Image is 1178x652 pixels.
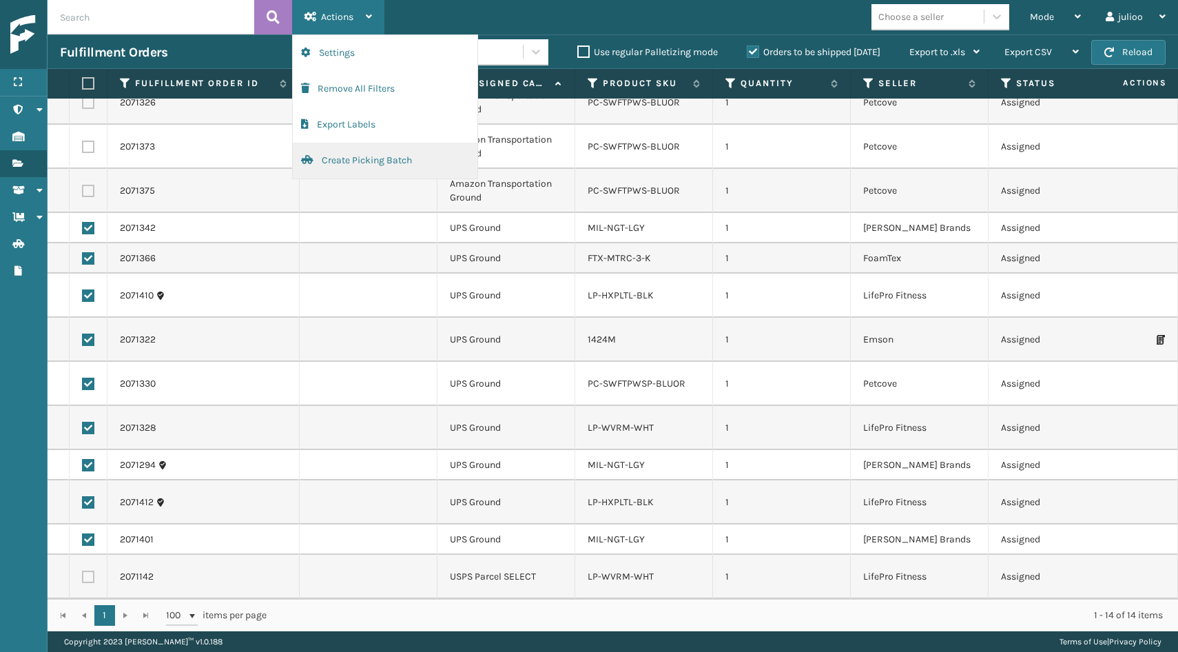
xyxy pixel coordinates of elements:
span: Export CSV [1004,46,1052,58]
td: UPS Ground [437,406,575,450]
span: Export to .xls [909,46,965,58]
td: Assigned [989,81,1126,125]
a: 2071366 [120,252,156,265]
td: Amazon Transportation Ground [437,169,575,213]
a: Privacy Policy [1109,637,1161,646]
button: Create Picking Batch [293,143,477,179]
td: Petcove [851,125,989,169]
td: FoamTex [851,243,989,274]
td: Assigned [989,125,1126,169]
span: Actions [1079,72,1175,94]
td: Assigned [989,169,1126,213]
a: 2071373 [120,140,155,154]
a: MIL-NGT-LGY [588,459,645,471]
td: Assigned [989,274,1126,318]
td: Assigned [989,406,1126,450]
td: Assigned [989,318,1126,362]
span: 100 [166,609,187,622]
button: Export Labels [293,107,477,143]
button: Remove All Filters [293,71,477,107]
a: LP-WVRM-WHT [588,571,654,582]
td: UPS Ground [437,450,575,480]
a: 2071401 [120,533,154,547]
td: Assigned [989,555,1126,599]
a: PC-SWFTPWS-BLUOR [588,96,680,108]
span: items per page [166,605,267,626]
a: Terms of Use [1060,637,1107,646]
td: 1 [713,125,851,169]
td: Petcove [851,169,989,213]
td: 1 [713,213,851,243]
td: 1 [713,480,851,524]
td: UPS Ground [437,480,575,524]
label: Status [1016,77,1099,90]
td: UPS Ground [437,362,575,406]
a: 2071375 [120,184,155,198]
span: Actions [321,11,353,23]
td: Assigned [989,362,1126,406]
td: 1 [713,450,851,480]
td: 1 [713,524,851,555]
td: 1 [713,318,851,362]
a: LP-HXPLTL-BLK [588,496,654,508]
a: 2071342 [120,221,156,235]
td: LifePro Fitness [851,406,989,450]
i: Print Packing Slip [1157,335,1165,345]
td: UPS Ground [437,274,575,318]
td: LifePro Fitness [851,555,989,599]
td: Assigned [989,524,1126,555]
td: [PERSON_NAME] Brands [851,524,989,555]
a: 2071412 [120,496,154,509]
a: 1 [94,605,115,626]
td: 1 [713,362,851,406]
td: [PERSON_NAME] Brands [851,213,989,243]
td: Emson [851,318,989,362]
a: 2071294 [120,458,156,472]
button: Settings [293,35,477,71]
a: PC-SWFTPWSP-BLUOR [588,378,685,389]
label: Assigned Carrier Service [465,77,548,90]
a: 2071410 [120,289,154,303]
td: Assigned [989,450,1126,480]
td: 1 [713,169,851,213]
a: FTX-MTRC-3-K [588,252,651,264]
td: Assigned [989,480,1126,524]
a: LP-WVRM-WHT [588,422,654,434]
td: LifePro Fitness [851,480,989,524]
label: Quantity [741,77,824,90]
td: [PERSON_NAME] Brands [851,450,989,480]
a: 2071328 [120,421,156,435]
a: 2071330 [120,377,156,391]
a: MIL-NGT-LGY [588,222,645,234]
div: | [1060,631,1161,652]
td: Assigned [989,243,1126,274]
a: LP-HXPLTL-BLK [588,289,654,301]
a: 2071142 [120,570,154,584]
td: UPS Ground [437,318,575,362]
td: Petcove [851,81,989,125]
button: Reload [1091,40,1166,65]
td: USPS Parcel SELECT [437,555,575,599]
a: PC-SWFTPWS-BLUOR [588,141,680,152]
label: Seller [878,77,962,90]
td: 1 [713,243,851,274]
td: UPS Ground [437,243,575,274]
label: Fulfillment Order Id [135,77,273,90]
img: logo [10,15,134,54]
h3: Fulfillment Orders [60,44,167,61]
td: Amazon Transportation Ground [437,81,575,125]
td: Petcove [851,362,989,406]
td: 1 [713,274,851,318]
a: 2071326 [120,96,156,110]
td: 1 [713,81,851,125]
a: MIL-NGT-LGY [588,533,645,545]
td: Amazon Transportation Ground [437,125,575,169]
span: Mode [1030,11,1054,23]
label: Use regular Palletizing mode [577,46,718,58]
a: PC-SWFTPWS-BLUOR [588,185,680,196]
p: Copyright 2023 [PERSON_NAME]™ v 1.0.188 [64,631,223,652]
td: UPS Ground [437,524,575,555]
td: LifePro Fitness [851,274,989,318]
div: Choose a seller [878,10,944,24]
a: 2071322 [120,333,156,347]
